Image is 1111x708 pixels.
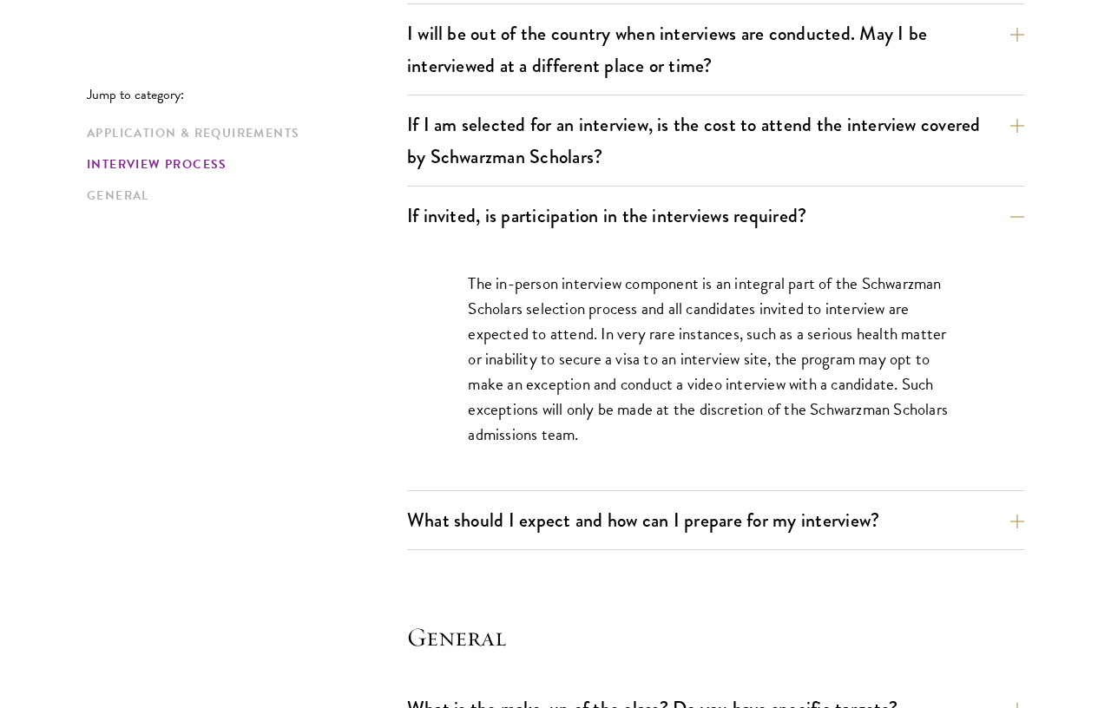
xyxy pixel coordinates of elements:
[87,187,397,205] a: General
[407,105,1024,176] button: If I am selected for an interview, is the cost to attend the interview covered by Schwarzman Scho...
[468,271,963,447] p: The in-person interview component is an integral part of the Schwarzman Scholars selection proces...
[87,87,407,102] p: Jump to category:
[407,196,1024,235] button: If invited, is participation in the interviews required?
[407,14,1024,85] button: I will be out of the country when interviews are conducted. May I be interviewed at a different p...
[407,501,1024,540] button: What should I expect and how can I prepare for my interview?
[87,155,397,174] a: Interview Process
[87,124,397,142] a: Application & Requirements
[407,619,1024,654] h4: General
